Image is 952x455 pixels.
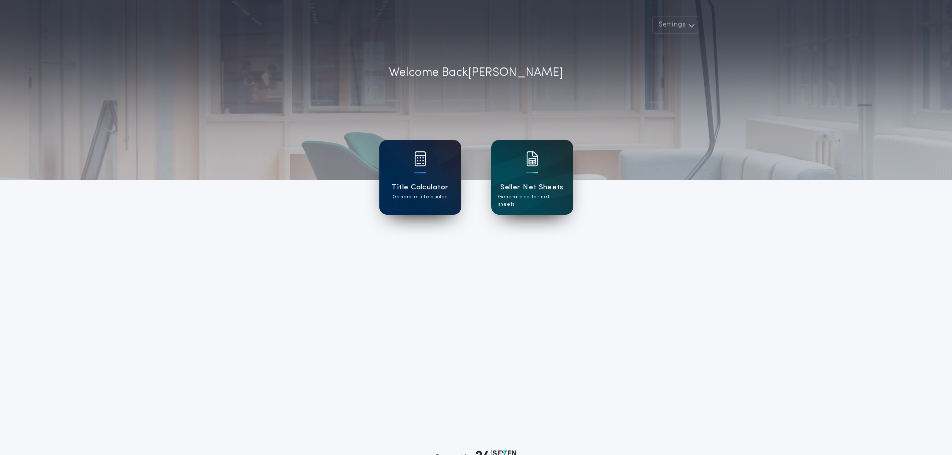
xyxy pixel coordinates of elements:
[393,193,447,201] p: Generate title quotes
[526,151,538,166] img: card icon
[414,151,426,166] img: card icon
[498,193,566,208] p: Generate seller net sheets
[652,16,699,34] button: Settings
[491,140,573,215] a: card iconSeller Net SheetsGenerate seller net sheets
[391,182,448,193] h1: Title Calculator
[500,182,564,193] h1: Seller Net Sheets
[389,64,563,82] p: Welcome Back [PERSON_NAME]
[379,140,461,215] a: card iconTitle CalculatorGenerate title quotes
